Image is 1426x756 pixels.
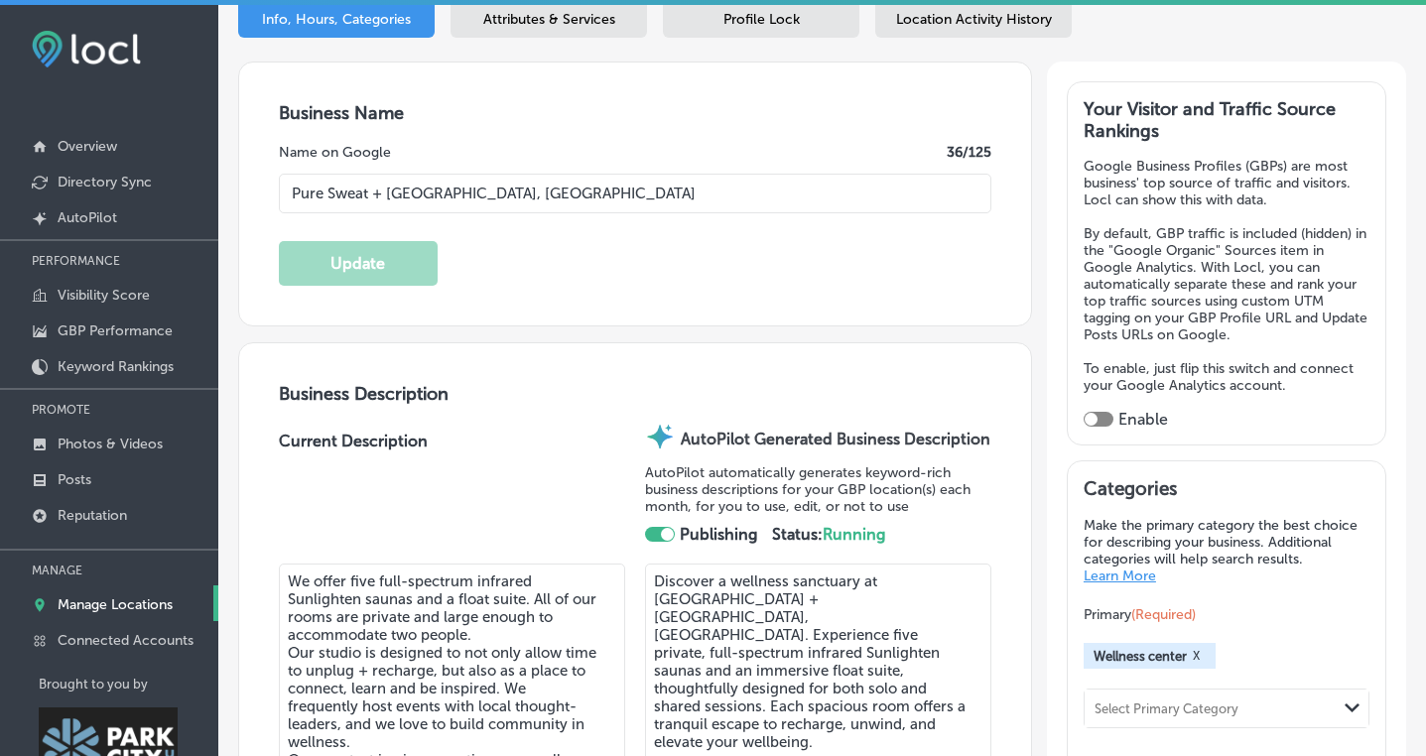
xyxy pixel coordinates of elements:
span: (Required) [1131,606,1196,623]
span: Info, Hours, Categories [262,11,411,28]
p: GBP Performance [58,322,173,339]
p: By default, GBP traffic is included (hidden) in the "Google Organic" Sources item in Google Analy... [1084,225,1369,343]
p: Reputation [58,507,127,524]
img: fda3e92497d09a02dc62c9cd864e3231.png [32,31,141,67]
span: Attributes & Services [483,11,615,28]
span: Profile Lock [723,11,800,28]
p: AutoPilot automatically generates keyword-rich business descriptions for your GBP location(s) eac... [645,464,991,515]
p: Brought to you by [39,677,218,692]
span: Primary [1084,606,1196,623]
p: Keyword Rankings [58,358,174,375]
div: Select Primary Category [1095,701,1238,716]
h3: Business Name [279,102,991,124]
p: Visibility Score [58,287,150,304]
label: Name on Google [279,144,391,161]
p: Photos & Videos [58,436,163,452]
strong: Status: [772,525,885,544]
label: Current Description [279,432,428,564]
p: Google Business Profiles (GBPs) are most business' top source of traffic and visitors. Locl can s... [1084,158,1369,208]
h3: Business Description [279,383,991,405]
p: To enable, just flip this switch and connect your Google Analytics account. [1084,360,1369,394]
button: Update [279,241,438,286]
p: Make the primary category the best choice for describing your business. Additional categories wil... [1084,517,1369,584]
p: AutoPilot [58,209,117,226]
h3: Categories [1084,477,1369,507]
h3: Your Visitor and Traffic Source Rankings [1084,98,1369,142]
button: X [1187,648,1206,664]
label: 36 /125 [947,144,991,161]
span: Running [823,525,885,544]
input: Enter Location Name [279,174,991,213]
span: Location Activity History [896,11,1052,28]
span: Wellness center [1094,649,1187,664]
label: Enable [1118,410,1168,429]
p: Posts [58,471,91,488]
p: Manage Locations [58,596,173,613]
strong: Publishing [680,525,757,544]
p: Connected Accounts [58,632,194,649]
img: autopilot-icon [645,422,675,451]
p: Overview [58,138,117,155]
p: Directory Sync [58,174,152,190]
a: Learn More [1084,567,1156,584]
strong: AutoPilot Generated Business Description [681,430,990,448]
